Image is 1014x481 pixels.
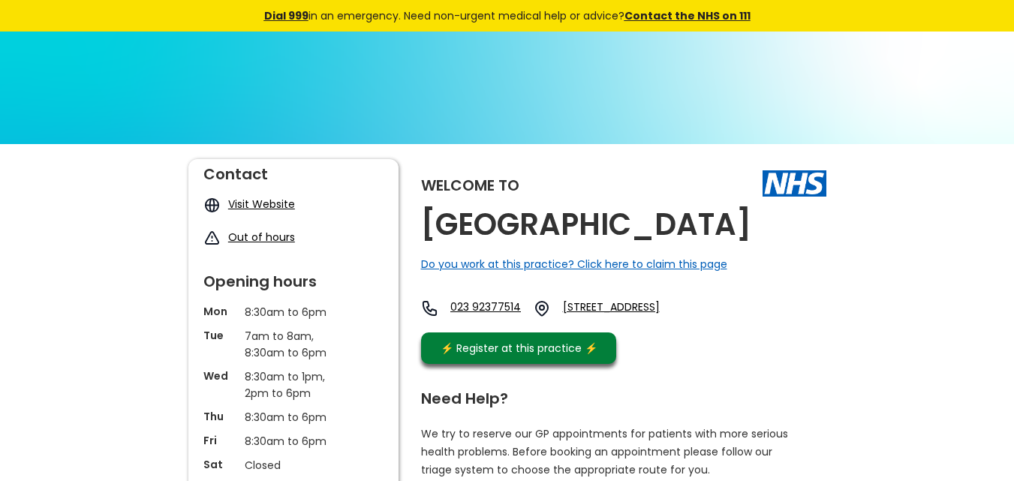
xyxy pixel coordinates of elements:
[421,383,811,406] div: Need Help?
[245,368,342,401] p: 8:30am to 1pm, 2pm to 6pm
[245,409,342,425] p: 8:30am to 6pm
[228,230,295,245] a: Out of hours
[421,257,727,272] a: Do you work at this practice? Click here to claim this page
[162,8,853,24] div: in an emergency. Need non-urgent medical help or advice?
[203,304,237,319] p: Mon
[245,457,342,473] p: Closed
[563,299,704,317] a: [STREET_ADDRESS]
[245,328,342,361] p: 7am to 8am, 8:30am to 6pm
[203,457,237,472] p: Sat
[421,332,616,364] a: ⚡️ Register at this practice ⚡️
[264,8,308,23] a: Dial 999
[203,368,237,383] p: Wed
[763,170,826,196] img: The NHS logo
[533,299,551,317] img: practice location icon
[228,197,295,212] a: Visit Website
[433,340,606,356] div: ⚡️ Register at this practice ⚡️
[421,299,439,317] img: telephone icon
[203,197,221,214] img: globe icon
[421,178,519,193] div: Welcome to
[624,8,751,23] a: Contact the NHS on 111
[450,299,521,317] a: 023 92377514
[421,425,789,479] p: We try to reserve our GP appointments for patients with more serious health problems. Before book...
[421,208,751,242] h2: [GEOGRAPHIC_DATA]
[203,328,237,343] p: Tue
[203,230,221,247] img: exclamation icon
[203,433,237,448] p: Fri
[203,159,384,182] div: Contact
[203,409,237,424] p: Thu
[203,266,384,289] div: Opening hours
[245,433,342,449] p: 8:30am to 6pm
[245,304,342,320] p: 8:30am to 6pm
